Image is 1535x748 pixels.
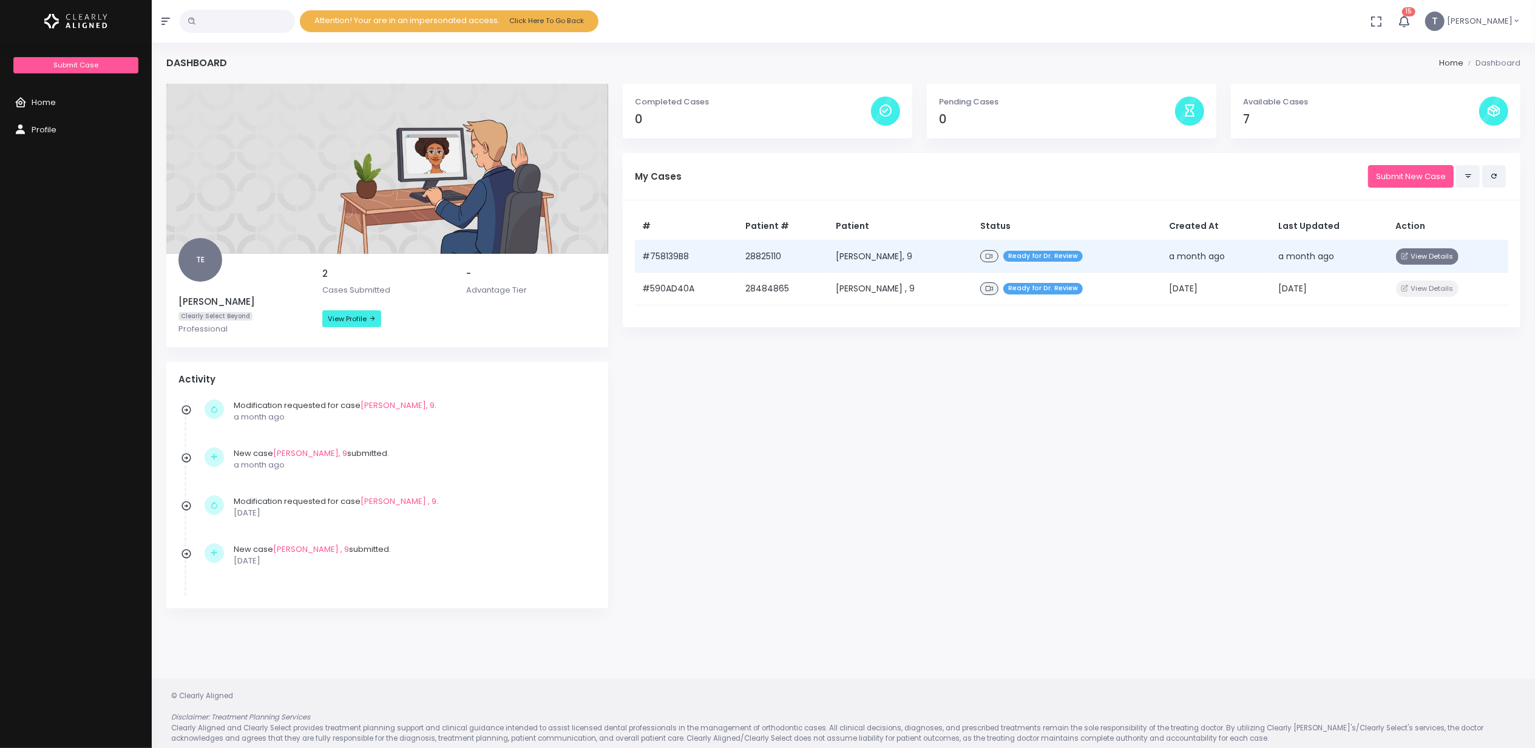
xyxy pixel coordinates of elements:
[234,447,590,471] div: New case submitted.
[1271,240,1389,273] td: a month ago
[1439,57,1463,69] li: Home
[738,273,828,305] td: 28484865
[1463,57,1520,69] li: Dashboard
[738,212,828,240] th: Patient #
[828,212,974,240] th: Patient
[635,96,871,108] p: Completed Cases
[1271,273,1389,305] td: [DATE]
[159,691,1528,744] div: © Clearly Aligned Clearly Aligned and Clearly Select provides treatment planning support and clin...
[635,112,871,126] h4: 0
[1271,212,1389,240] th: Last Updated
[828,273,974,305] td: [PERSON_NAME] , 9
[273,447,347,459] a: [PERSON_NAME], 9
[1396,248,1459,265] button: View Details
[32,124,56,135] span: Profile
[322,268,452,279] h5: 2
[939,96,1175,108] p: Pending Cases
[1003,251,1083,262] span: Ready for Dr. Review
[32,97,56,108] span: Home
[13,57,138,73] a: Submit Case
[1389,212,1508,240] th: Action
[1162,273,1271,305] td: [DATE]
[171,712,310,722] em: Disclaimer: Treatment Planning Services
[466,268,595,279] h5: -
[234,459,590,471] p: a month ago
[1003,283,1083,294] span: Ready for Dr. Review
[178,238,222,282] span: TE
[234,543,590,567] div: New case submitted.
[635,273,738,305] td: #590AD40A
[300,10,598,32] div: Attention! Your are in an impersonated access.
[361,399,435,411] a: [PERSON_NAME], 9
[635,212,738,240] th: #
[635,240,738,273] td: #758139B8
[1162,212,1271,240] th: Created At
[1243,96,1479,108] p: Available Cases
[1425,12,1445,31] span: T
[178,296,308,307] h5: [PERSON_NAME]
[234,555,590,567] p: [DATE]
[178,374,596,385] h4: Activity
[178,312,252,321] span: Clearly Select Beyond
[1396,280,1459,297] button: View Details
[939,112,1175,126] h4: 0
[234,399,590,423] div: Modification requested for case .
[504,13,589,29] button: Click Here To Go Back
[322,310,381,327] a: View Profile
[234,507,590,519] p: [DATE]
[44,8,107,34] img: Logo Horizontal
[234,411,590,423] p: a month ago
[234,495,590,519] div: Modification requested for case .
[466,284,595,296] p: Advantage Tier
[1447,15,1513,27] span: [PERSON_NAME]
[828,240,974,273] td: [PERSON_NAME], 9
[166,57,227,69] h4: Dashboard
[635,171,1368,182] h5: My Cases
[322,284,452,296] p: Cases Submitted
[361,495,436,507] a: [PERSON_NAME] , 9
[178,323,308,335] p: Professional
[273,543,349,555] a: [PERSON_NAME] , 9
[1368,165,1454,188] a: Submit New Case
[1243,112,1479,126] h4: 7
[53,60,98,70] span: Submit Case
[738,240,828,273] td: 28825110
[1162,240,1271,273] td: a month ago
[1402,7,1415,16] span: 15
[973,212,1162,240] th: Status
